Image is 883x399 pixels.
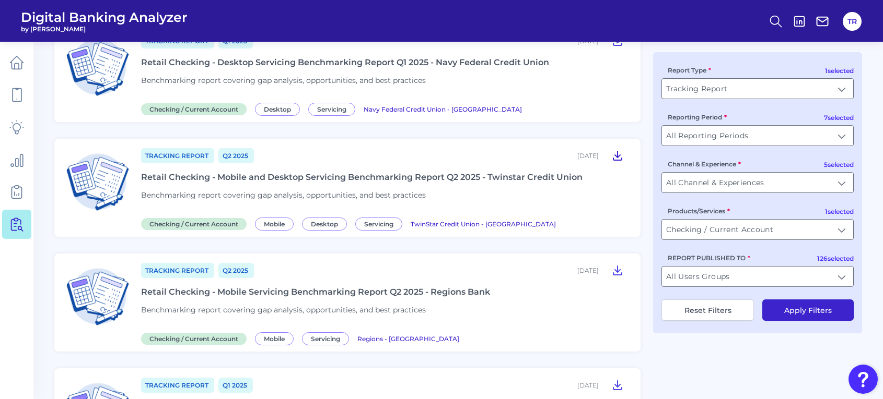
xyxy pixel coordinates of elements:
[218,148,254,163] a: Q2 2025
[255,217,294,231] span: Mobile
[668,160,741,168] label: Channel & Experience
[141,104,251,114] a: Checking / Current Account
[668,254,750,262] label: REPORT PUBLISHED TO
[577,152,599,160] div: [DATE]
[308,103,355,116] span: Servicing
[63,147,133,217] img: Checking / Current Account
[218,263,254,278] a: Q2 2025
[21,9,188,25] span: Digital Banking Analyzer
[607,377,628,393] button: Retail Checking - Desktop Servicing Benchmarking Report Q1 2025 - Digital Federal Credit Union
[141,263,214,278] a: Tracking Report
[141,57,549,67] div: Retail Checking - Desktop Servicing Benchmarking Report Q1 2025 - Navy Federal Credit Union
[141,218,247,230] span: Checking / Current Account
[141,103,247,115] span: Checking / Current Account
[411,219,556,228] a: TwinStar Credit Union - [GEOGRAPHIC_DATA]
[607,147,628,164] button: Retail Checking - Mobile and Desktop Servicing Benchmarking Report Q2 2025 - Twinstar Credit Union
[849,365,878,394] button: Open Resource Center
[141,378,214,393] a: Tracking Report
[21,25,188,33] span: by [PERSON_NAME]
[843,12,862,31] button: TR
[577,381,599,389] div: [DATE]
[302,333,353,343] a: Servicing
[668,207,730,215] label: Products/Services
[218,378,253,393] a: Q1 2025
[607,262,628,279] button: Retail Checking - Mobile Servicing Benchmarking Report Q2 2025 - Regions Bank
[357,335,459,343] span: Regions - [GEOGRAPHIC_DATA]
[141,305,426,315] span: Benchmarking report covering gap analysis, opportunities, and best practices
[255,103,300,116] span: Desktop
[355,217,402,231] span: Servicing
[141,172,583,182] div: Retail Checking - Mobile and Desktop Servicing Benchmarking Report Q2 2025 - Twinstar Credit Union
[668,66,711,74] label: Report Type
[302,332,349,345] span: Servicing
[255,333,298,343] a: Mobile
[308,104,359,114] a: Servicing
[364,104,522,114] a: Navy Federal Credit Union - [GEOGRAPHIC_DATA]
[661,299,754,321] button: Reset Filters
[255,219,298,228] a: Mobile
[255,332,294,345] span: Mobile
[577,267,599,274] div: [DATE]
[355,219,406,228] a: Servicing
[141,333,251,343] a: Checking / Current Account
[302,217,347,231] span: Desktop
[141,76,426,85] span: Benchmarking report covering gap analysis, opportunities, and best practices
[255,104,304,114] a: Desktop
[302,219,351,228] a: Desktop
[762,299,854,321] button: Apply Filters
[141,287,490,297] div: Retail Checking - Mobile Servicing Benchmarking Report Q2 2025 - Regions Bank
[63,32,133,102] img: Checking / Current Account
[364,105,522,113] span: Navy Federal Credit Union - [GEOGRAPHIC_DATA]
[63,262,133,332] img: Checking / Current Account
[141,333,247,345] span: Checking / Current Account
[411,220,556,228] span: TwinStar Credit Union - [GEOGRAPHIC_DATA]
[141,219,251,228] a: Checking / Current Account
[357,333,459,343] a: Regions - [GEOGRAPHIC_DATA]
[668,113,727,121] label: Reporting Period
[141,190,426,200] span: Benchmarking report covering gap analysis, opportunities, and best practices
[141,148,214,163] a: Tracking Report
